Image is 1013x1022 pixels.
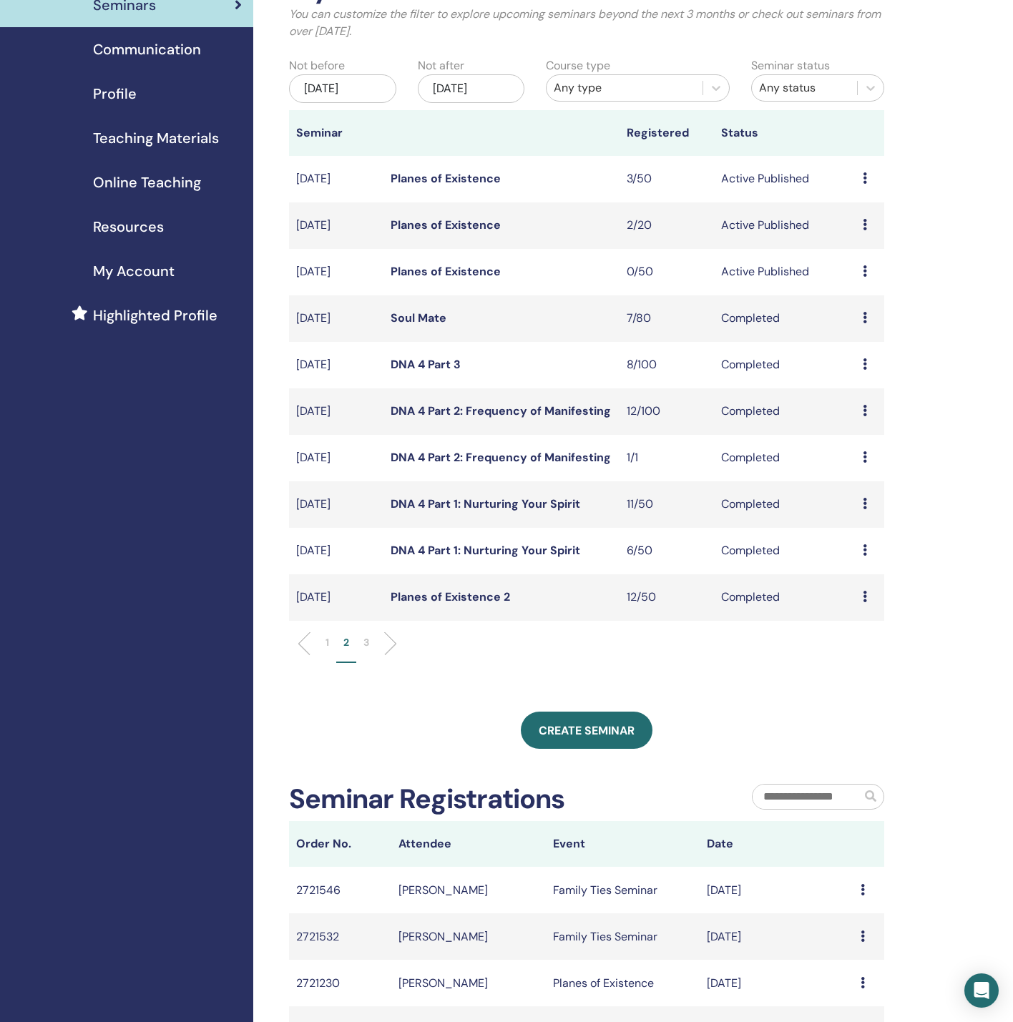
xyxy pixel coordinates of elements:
[620,110,714,156] th: Registered
[751,57,830,74] label: Seminar status
[620,574,714,621] td: 12/50
[391,403,611,418] a: DNA 4 Part 2: Frequency of Manifesting
[289,249,383,295] td: [DATE]
[391,357,461,372] a: DNA 4 Part 3
[93,216,164,237] span: Resources
[363,635,369,650] p: 3
[93,83,137,104] span: Profile
[391,310,446,325] a: Soul Mate
[714,249,856,295] td: Active Published
[289,57,345,74] label: Not before
[391,450,611,465] a: DNA 4 Part 2: Frequency of Manifesting
[93,305,217,326] span: Highlighted Profile
[714,202,856,249] td: Active Published
[714,528,856,574] td: Completed
[546,960,700,1006] td: Planes of Existence
[391,217,501,232] a: Planes of Existence
[289,156,383,202] td: [DATE]
[620,202,714,249] td: 2/20
[343,635,349,650] p: 2
[620,342,714,388] td: 8/100
[289,960,391,1006] td: 2721230
[554,79,695,97] div: Any type
[93,260,175,282] span: My Account
[391,960,545,1006] td: [PERSON_NAME]
[620,156,714,202] td: 3/50
[714,110,856,156] th: Status
[289,574,383,621] td: [DATE]
[714,435,856,481] td: Completed
[546,913,700,960] td: Family Ties Seminar
[289,202,383,249] td: [DATE]
[700,821,853,867] th: Date
[391,264,501,279] a: Planes of Existence
[289,388,383,435] td: [DATE]
[700,867,853,913] td: [DATE]
[418,74,525,103] div: [DATE]
[289,528,383,574] td: [DATE]
[289,821,391,867] th: Order No.
[391,913,545,960] td: [PERSON_NAME]
[620,435,714,481] td: 1/1
[391,867,545,913] td: [PERSON_NAME]
[714,295,856,342] td: Completed
[391,543,580,558] a: DNA 4 Part 1: Nurturing Your Spirit
[700,913,853,960] td: [DATE]
[620,295,714,342] td: 7/80
[289,295,383,342] td: [DATE]
[714,342,856,388] td: Completed
[964,973,999,1008] div: Open Intercom Messenger
[620,481,714,528] td: 11/50
[93,172,201,193] span: Online Teaching
[521,712,652,749] a: Create seminar
[326,635,329,650] p: 1
[289,913,391,960] td: 2721532
[289,6,884,40] p: You can customize the filter to explore upcoming seminars beyond the next 3 months or check out s...
[539,723,635,738] span: Create seminar
[391,589,510,604] a: Planes of Existence 2
[546,57,610,74] label: Course type
[546,867,700,913] td: Family Ties Seminar
[93,39,201,60] span: Communication
[289,481,383,528] td: [DATE]
[759,79,850,97] div: Any status
[289,867,391,913] td: 2721546
[620,249,714,295] td: 0/50
[391,821,545,867] th: Attendee
[700,960,853,1006] td: [DATE]
[289,435,383,481] td: [DATE]
[620,528,714,574] td: 6/50
[391,171,501,186] a: Planes of Existence
[714,388,856,435] td: Completed
[289,110,383,156] th: Seminar
[714,156,856,202] td: Active Published
[391,496,580,511] a: DNA 4 Part 1: Nurturing Your Spirit
[93,127,219,149] span: Teaching Materials
[620,388,714,435] td: 12/100
[289,342,383,388] td: [DATE]
[714,481,856,528] td: Completed
[714,574,856,621] td: Completed
[289,74,396,103] div: [DATE]
[289,783,564,816] h2: Seminar Registrations
[418,57,464,74] label: Not after
[546,821,700,867] th: Event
